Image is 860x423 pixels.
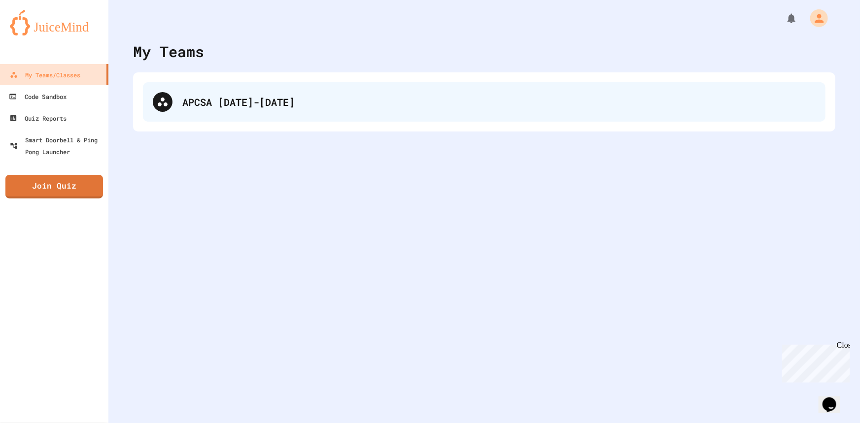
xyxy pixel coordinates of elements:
[5,175,103,198] a: Join Quiz
[133,40,204,63] div: My Teams
[143,82,826,122] div: APCSA [DATE]-[DATE]
[819,384,850,413] iframe: chat widget
[10,134,104,158] div: Smart Doorbell & Ping Pong Launcher
[10,69,80,81] div: My Teams/Classes
[9,112,67,124] div: Quiz Reports
[10,10,99,35] img: logo-orange.svg
[182,95,816,109] div: APCSA [DATE]-[DATE]
[800,7,830,30] div: My Account
[767,10,800,27] div: My Notifications
[778,341,850,383] iframe: chat widget
[9,91,67,103] div: Code Sandbox
[4,4,68,63] div: Chat with us now!Close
